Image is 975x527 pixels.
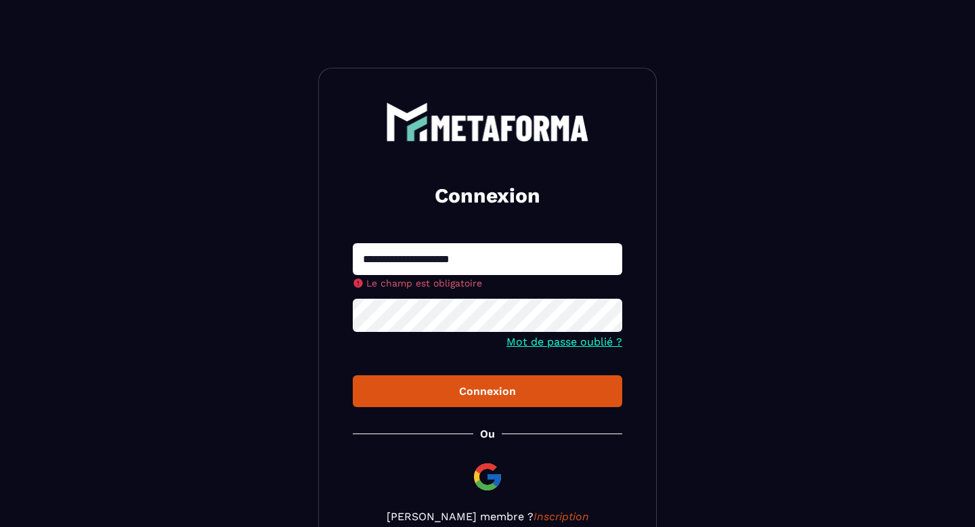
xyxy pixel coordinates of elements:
div: Connexion [364,385,611,398]
a: Mot de passe oublié ? [506,335,622,348]
p: [PERSON_NAME] membre ? [353,510,622,523]
button: Connexion [353,375,622,407]
span: Le champ est obligatoire [366,278,482,289]
a: logo [353,102,622,142]
img: logo [386,102,589,142]
h2: Connexion [369,182,606,209]
p: Ou [480,427,495,440]
img: google [471,461,504,493]
a: Inscription [534,510,589,523]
